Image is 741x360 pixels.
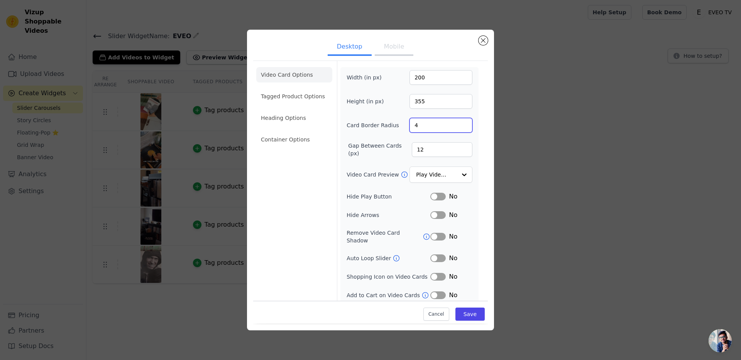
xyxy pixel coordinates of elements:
[347,171,400,178] label: Video Card Preview
[347,193,430,200] label: Hide Play Button
[347,74,389,81] label: Width (in px)
[347,273,430,281] label: Shopping Icon on Video Cards
[709,329,732,352] div: Open chat
[347,229,423,244] label: Remove Video Card Shadow
[347,254,392,262] label: Auto Loop Slider
[347,291,421,299] label: Add to Cart on Video Cards
[256,67,332,82] li: Video Card Options
[347,98,389,105] label: Height (in px)
[423,308,449,321] button: Cancel
[449,254,457,263] span: No
[455,308,485,321] button: Save
[256,110,332,126] li: Heading Options
[449,210,457,220] span: No
[348,142,412,157] label: Gap Between Cards (px)
[449,291,457,300] span: No
[347,121,399,129] label: Card Border Radius
[375,39,413,56] button: Mobile
[449,272,457,281] span: No
[256,132,332,147] li: Container Options
[449,232,457,241] span: No
[479,36,488,45] button: Close modal
[449,192,457,201] span: No
[347,211,430,219] label: Hide Arrows
[328,39,372,56] button: Desktop
[256,89,332,104] li: Tagged Product Options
